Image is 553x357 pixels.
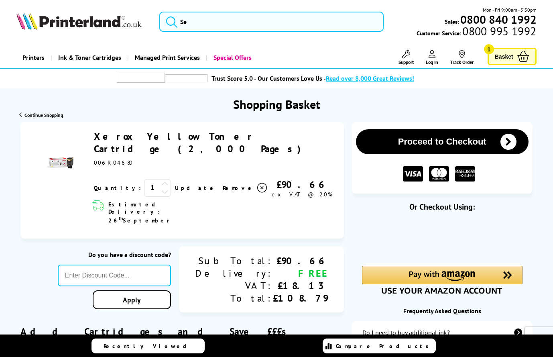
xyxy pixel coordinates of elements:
[326,74,414,82] span: Read over 8,000 Great Reviews!
[19,112,63,118] a: Continue Shopping
[127,47,206,68] a: Managed Print Services
[273,267,328,279] div: FREE
[195,292,273,304] div: Total:
[403,166,423,182] img: VISA
[273,279,328,292] div: £18.13
[429,166,449,182] img: MASTER CARD
[108,201,189,224] span: Estimated Delivery: 26 September
[58,47,121,68] span: Ink & Toner Cartridges
[495,51,513,62] span: Basket
[273,292,328,304] div: £108.79
[426,59,438,65] span: Log In
[94,184,141,192] span: Quantity:
[165,74,207,82] img: trustpilot rating
[91,339,205,353] a: Recently Viewed
[104,343,195,350] span: Recently Viewed
[398,59,414,65] span: Support
[426,50,438,65] a: Log In
[195,279,273,292] div: VAT:
[417,27,536,37] span: Customer Service:
[362,225,523,243] iframe: PayPal
[119,215,123,221] sup: th
[24,112,63,118] span: Continue Shopping
[93,290,171,309] a: Apply
[94,130,306,155] a: Xerox Yellow Toner Cartridge (2,000 Pages)
[268,178,335,191] div: £90.66
[117,73,165,83] img: trustpilot rating
[398,50,414,65] a: Support
[223,184,254,192] span: Remove
[233,96,320,112] h1: Shopping Basket
[459,16,537,23] a: 0800 840 1992
[272,191,332,198] span: ex VAT @ 20%
[352,321,533,344] a: additional-ink
[460,12,537,27] b: 0800 840 1992
[461,27,536,35] span: 0800 995 1992
[455,166,475,182] img: American Express
[362,328,450,337] div: Do I need to buy additional ink?
[175,184,216,192] a: Update
[352,202,533,212] div: Or Checkout Using:
[356,129,529,154] button: Proceed to Checkout
[483,6,537,14] span: Mon - Fri 9:00am - 5:30pm
[195,255,273,267] div: Sub Total:
[484,44,494,54] span: 1
[362,266,523,294] div: Amazon Pay - Use your Amazon account
[58,265,171,286] input: Enter Discount Code...
[273,255,328,267] div: £90.66
[195,267,273,279] div: Delivery:
[336,343,433,350] span: Compare Products
[159,12,384,32] input: Se
[16,47,51,68] a: Printers
[323,339,436,353] a: Compare Products
[488,48,537,65] a: Basket 1
[223,182,268,194] a: Delete item from your basket
[445,18,459,25] span: Sales:
[51,47,127,68] a: Ink & Toner Cartridges
[16,12,149,31] a: Printerland Logo
[16,12,142,30] img: Printerland Logo
[211,74,414,82] a: Trust Score 5.0 - Our Customers Love Us -Read over 8,000 Great Reviews!
[45,149,73,177] img: Xerox Yellow Toner Cartridge (2,000 Pages)
[450,50,474,65] a: Track Order
[94,159,133,166] span: 006R04680
[206,47,258,68] a: Special Offers
[58,251,171,259] div: Do you have a discount code?
[352,307,533,315] div: Frequently Asked Questions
